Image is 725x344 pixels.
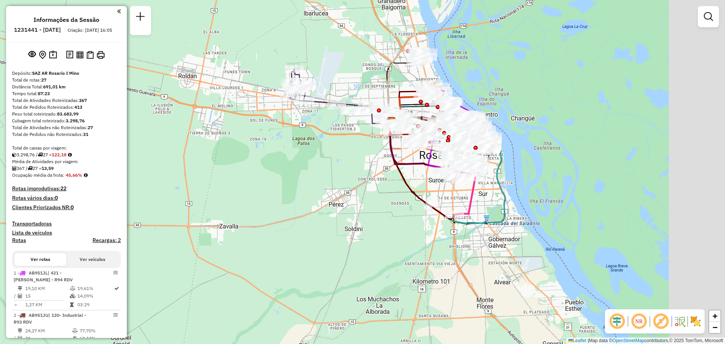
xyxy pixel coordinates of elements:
[65,27,115,34] div: Criação: [DATE] 16:05
[568,338,586,343] a: Leaflet
[42,165,54,171] strong: 13,59
[79,327,117,335] td: 77,70%
[18,336,22,341] i: Total de Atividades
[117,7,121,15] a: Clique aqui para minimizar o painel
[474,140,492,148] div: Atividade não roteirizada - ROMANO MARIA LUZ
[12,70,121,77] div: Depósito:
[93,237,121,244] h4: Recargas: 2
[443,126,461,134] div: Atividade não roteirizada - D AGOSTINO GUSTAVO ARIEL
[70,294,76,298] i: % de utilização da cubagem
[57,111,79,117] strong: 83.683,99
[12,158,121,165] div: Média de Atividades por viagem:
[14,253,66,266] button: Ver rotas
[461,111,480,119] div: Atividade não roteirizada - RODRIGUEZ CECOT - CECOTTI VILMA L
[68,153,72,157] i: Meta Caixas/viagem: 266,08 Diferença: -143,90
[133,9,148,26] a: Nova sessão e pesquisa
[630,312,648,330] span: Ocultar NR
[14,335,17,342] td: /
[95,49,106,60] button: Imprimir Rotas
[14,26,61,33] h6: 1231441 - [DATE]
[55,194,58,201] strong: 0
[12,153,17,157] i: Cubagem total roteirizado
[12,204,121,211] h4: Clientes Priorizados NR:
[709,322,720,333] a: Zoom out
[70,286,76,291] i: % de utilização do peso
[690,315,702,327] img: Exibir/Ocultar setores
[48,49,59,61] button: Painel de Sugestão
[12,111,121,117] div: Peso total roteirizado:
[612,338,645,343] a: OpenStreetMap
[83,131,88,137] strong: 31
[566,338,725,344] div: Map data © contributors,© 2025 TomTom, Microsoft
[713,322,717,332] span: −
[608,312,626,330] span: Ocultar deslocamento
[457,115,476,122] div: Atividade não roteirizada - BEER CORNER S.A.S.
[25,292,69,300] td: 15
[25,301,69,309] td: 1,27 KM
[29,270,48,276] span: AB951JL
[12,165,121,172] div: 367 / 27 =
[458,110,477,118] div: Atividade não roteirizada - LI JIAN
[12,117,121,124] div: Cubagem total roteirizado:
[12,221,121,227] h4: Transportadoras
[52,152,66,157] strong: 122,18
[452,129,471,136] div: Atividade não roteirizada - MARTINEZ MARIANELA
[18,286,22,291] i: Distância Total
[457,112,476,120] div: Atividade não roteirizada - PALBONAC SOCIEDAD ANONIMA
[446,127,464,135] div: Atividade não roteirizada - DI MONACO
[66,118,85,123] strong: 3.298,76
[113,313,118,317] em: Opções
[652,312,670,330] span: Exibir rótulo
[38,91,50,96] strong: 87:23
[88,125,93,130] strong: 27
[12,172,64,178] span: Ocupação média da frota:
[65,49,75,61] button: Logs desbloquear sessão
[84,173,88,177] em: Média calculada utilizando a maior ocupação (%Peso ou %Cubagem) de cada rota da sessão. Rotas cro...
[450,137,469,144] div: Atividade não roteirizada - SUNNY S.A.S.
[12,195,121,201] h4: Rotas vários dias:
[38,153,43,157] i: Total de rotas
[79,97,87,103] strong: 367
[77,292,114,300] td: 14,09%
[12,237,26,244] a: Rotas
[14,270,73,282] span: 1 -
[71,204,74,211] strong: 0
[12,145,121,151] div: Total de caixas por viagem:
[114,286,119,291] i: Rota otimizada
[25,327,72,335] td: 24,27 KM
[113,270,118,275] em: Opções
[464,112,483,119] div: Atividade não roteirizada - GASTRONOMIA
[12,77,121,83] div: Total de rotas:
[444,115,463,122] div: Atividade não roteirizada - GRAMD SRL
[25,335,72,342] td: 21
[482,138,501,146] div: Atividade não roteirizada - SANSEVICH AGUSTIN ANDREA
[18,294,22,298] i: Total de Atividades
[479,146,498,153] div: Atividade não roteirizada - OTERO DAVID MARTIN
[12,230,121,236] h4: Lista de veículos
[12,83,121,90] div: Distância Total:
[478,144,497,151] div: Atividade não roteirizada - H.A.R GASTRO
[18,329,22,333] i: Distância Total
[478,137,497,145] div: Atividade não roteirizada - TRABUCHI EDUARD
[701,9,716,24] a: Exibir filtros
[27,49,37,61] button: Exibir sessão original
[446,129,464,137] div: Atividade não roteirizada - ALMADA NATALIA GISELA
[85,49,95,60] button: Visualizar Romaneio
[12,97,121,104] div: Total de Atividades Roteirizadas:
[75,49,85,60] button: Visualizar relatório de Roteirização
[43,84,66,89] strong: 691,01 km
[479,134,498,141] div: Atividade não roteirizada - ROCASU SRL
[14,312,86,325] span: 2 -
[37,49,48,61] button: Centralizar mapa no depósito ou ponto de apoio
[32,70,79,76] strong: SAZ AR Rosario I Mino
[14,301,17,309] td: =
[41,77,46,83] strong: 27
[451,133,470,141] div: Atividade não roteirizada - BDP DE PIZZAS S. A. S.
[12,166,17,171] i: Total de Atividades
[14,312,86,325] span: | 120- Industrial - R93 RDV
[465,126,484,134] div: Atividade não roteirizada - MURUJOSA HEC
[12,151,121,158] div: 3.298,76 / 27 =
[473,136,492,144] div: Atividade não roteirizada - RAIMONDI MAR
[713,311,717,321] span: +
